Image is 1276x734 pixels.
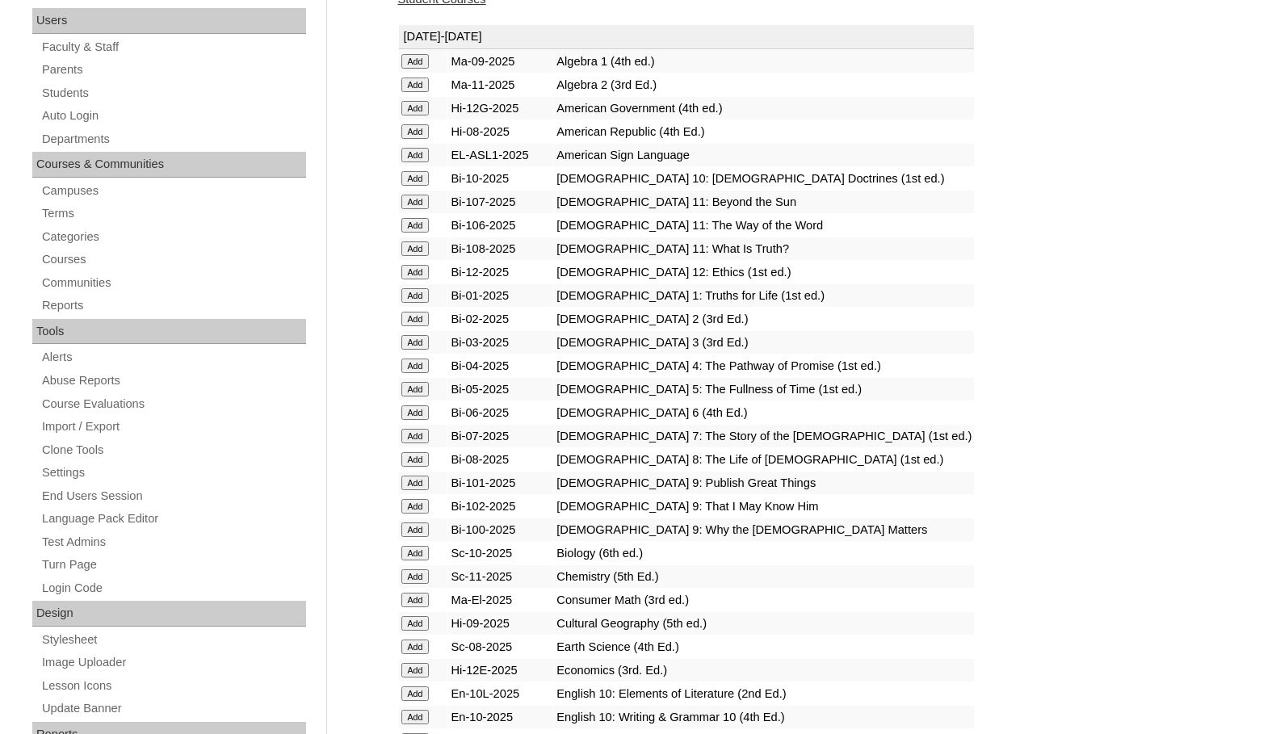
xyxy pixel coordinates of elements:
a: Image Uploader [40,652,306,673]
input: Add [401,429,430,443]
td: Ma-09-2025 [448,50,553,73]
td: Economics (3rd. Ed.) [554,659,974,682]
a: Parents [40,60,306,80]
td: [DEMOGRAPHIC_DATA] 4: The Pathway of Promise (1st ed.) [554,354,974,377]
a: Test Admins [40,532,306,552]
td: [DEMOGRAPHIC_DATA] 9: Publish Great Things [554,472,974,494]
td: [DEMOGRAPHIC_DATA] 2 (3rd Ed.) [554,308,974,330]
a: Turn Page [40,555,306,575]
td: Bi-10-2025 [448,167,553,190]
a: Login Code [40,578,306,598]
td: American Sign Language [554,144,974,166]
td: [DEMOGRAPHIC_DATA] 1: Truths for Life (1st ed.) [554,284,974,307]
td: EL-ASL1-2025 [448,144,553,166]
td: Bi-108-2025 [448,237,553,260]
td: American Government (4th ed.) [554,97,974,120]
input: Add [401,663,430,677]
div: Users [32,8,306,34]
a: Lesson Icons [40,676,306,696]
td: Earth Science (4th Ed.) [554,635,974,658]
input: Add [401,171,430,186]
a: Language Pack Editor [40,509,306,529]
input: Add [401,546,430,560]
a: Campuses [40,181,306,201]
input: Add [401,499,430,514]
td: Ma-El-2025 [448,589,553,611]
td: [DEMOGRAPHIC_DATA] 5: The Fullness of Time (1st ed.) [554,378,974,401]
td: [DEMOGRAPHIC_DATA] 9: That I May Know Him [554,495,974,518]
td: Consumer Math (3rd ed.) [554,589,974,611]
td: Bi-04-2025 [448,354,553,377]
td: Bi-01-2025 [448,284,553,307]
td: Bi-02-2025 [448,308,553,330]
input: Add [401,640,430,654]
input: Add [401,452,430,467]
a: Settings [40,463,306,483]
td: Hi-08-2025 [448,120,553,143]
td: Bi-100-2025 [448,518,553,541]
td: [DEMOGRAPHIC_DATA] 9: Why the [DEMOGRAPHIC_DATA] Matters [554,518,974,541]
a: Course Evaluations [40,394,306,414]
a: Clone Tools [40,440,306,460]
a: Terms [40,203,306,224]
td: En-10L-2025 [448,682,553,705]
td: Sc-11-2025 [448,565,553,588]
td: Bi-08-2025 [448,448,553,471]
input: Add [401,569,430,584]
td: Bi-106-2025 [448,214,553,237]
td: Algebra 2 (3rd Ed.) [554,73,974,96]
input: Add [401,265,430,279]
td: Bi-07-2025 [448,425,553,447]
td: Hi-12G-2025 [448,97,553,120]
input: Add [401,405,430,420]
input: Add [401,124,430,139]
td: Biology (6th ed.) [554,542,974,564]
input: Add [401,593,430,607]
td: Bi-06-2025 [448,401,553,424]
td: Bi-03-2025 [448,331,553,354]
td: [DEMOGRAPHIC_DATA] 12: Ethics (1st ed.) [554,261,974,283]
input: Add [401,616,430,631]
td: American Republic (4th Ed.) [554,120,974,143]
input: Add [401,218,430,233]
a: Import / Export [40,417,306,437]
a: Departments [40,129,306,149]
input: Add [401,522,430,537]
td: Cultural Geography (5th ed.) [554,612,974,635]
td: [DEMOGRAPHIC_DATA] 10: [DEMOGRAPHIC_DATA] Doctrines (1st ed.) [554,167,974,190]
td: Chemistry (5th Ed.) [554,565,974,588]
td: Hi-09-2025 [448,612,553,635]
td: English 10: Writing & Grammar 10 (4th Ed.) [554,706,974,728]
input: Add [401,382,430,396]
input: Add [401,54,430,69]
td: Algebra 1 (4th ed.) [554,50,974,73]
td: Sc-08-2025 [448,635,553,658]
a: Stylesheet [40,630,306,650]
input: Add [401,686,430,701]
td: [DEMOGRAPHIC_DATA] 11: Beyond the Sun [554,191,974,213]
input: Add [401,312,430,326]
a: Students [40,83,306,103]
td: Sc-10-2025 [448,542,553,564]
input: Add [401,78,430,92]
a: Reports [40,296,306,316]
div: Design [32,601,306,627]
a: Courses [40,250,306,270]
input: Add [401,335,430,350]
td: [DEMOGRAPHIC_DATA] 6 (4th Ed.) [554,401,974,424]
input: Add [401,476,430,490]
a: Auto Login [40,106,306,126]
a: Communities [40,273,306,293]
td: Bi-102-2025 [448,495,553,518]
td: [DEMOGRAPHIC_DATA] 8: The Life of [DEMOGRAPHIC_DATA] (1st ed.) [554,448,974,471]
input: Add [401,195,430,209]
td: Hi-12E-2025 [448,659,553,682]
a: Alerts [40,347,306,367]
td: Bi-107-2025 [448,191,553,213]
td: [DEMOGRAPHIC_DATA] 11: The Way of the Word [554,214,974,237]
a: Update Banner [40,698,306,719]
a: Abuse Reports [40,371,306,391]
td: [DEMOGRAPHIC_DATA] 7: The Story of the [DEMOGRAPHIC_DATA] (1st ed.) [554,425,974,447]
td: Ma-11-2025 [448,73,553,96]
a: End Users Session [40,486,306,506]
